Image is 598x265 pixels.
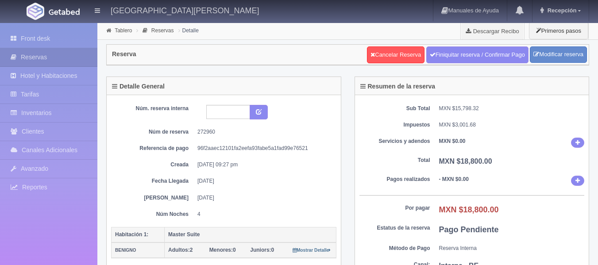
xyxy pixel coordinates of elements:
dd: 4 [197,211,330,218]
b: MXN $18,800.00 [439,205,499,214]
dt: Núm. reserva interna [118,105,189,112]
span: 0 [250,247,274,253]
dt: Sub Total [359,105,430,112]
h4: Detalle General [112,83,165,90]
b: MXN $0.00 [439,138,466,144]
dd: 96f2aaec12101fa2eefa93fabe5a1fad99e76521 [197,145,330,152]
dt: Núm de reserva [118,128,189,136]
dt: Método de Pago [359,245,430,252]
a: Reservas [151,27,174,34]
span: 2 [168,247,193,253]
dt: Pagos realizados [359,176,430,183]
small: Mostrar Detalle [293,248,331,253]
strong: Adultos: [168,247,190,253]
dt: Estatus de la reserva [359,224,430,232]
a: Descargar Recibo [461,22,524,40]
a: Modificar reserva [530,46,587,63]
b: MXN $18,800.00 [439,157,492,165]
h4: Reserva [112,51,136,58]
span: Recepción [545,7,577,14]
small: BENIGNO [115,248,136,253]
strong: Menores: [209,247,233,253]
th: Master Suite [165,227,336,242]
dt: Servicios y adendos [359,138,430,145]
dd: MXN $3,001.68 [439,121,585,129]
dt: Impuestos [359,121,430,129]
dd: [DATE] [197,194,330,202]
button: Primeros pasos [529,22,588,39]
dd: 272960 [197,128,330,136]
dt: [PERSON_NAME] [118,194,189,202]
dt: Referencia de pago [118,145,189,152]
li: Detalle [176,26,201,35]
a: Tablero [115,27,132,34]
dd: [DATE] 09:27 pm [197,161,330,169]
b: Pago Pendiente [439,225,499,234]
dt: Fecha Llegada [118,177,189,185]
a: Mostrar Detalle [293,247,331,253]
dd: MXN $15,798.32 [439,105,585,112]
dt: Por pagar [359,204,430,212]
a: Finiquitar reserva / Confirmar Pago [426,46,529,63]
dt: Núm Noches [118,211,189,218]
strong: Juniors: [250,247,271,253]
img: Getabed [27,3,44,20]
dd: [DATE] [197,177,330,185]
img: Getabed [49,8,80,15]
dt: Creada [118,161,189,169]
dt: Total [359,157,430,164]
h4: [GEOGRAPHIC_DATA][PERSON_NAME] [111,4,259,15]
b: Habitación 1: [115,231,148,238]
h4: Resumen de la reserva [360,83,436,90]
a: Cancelar Reserva [367,46,424,63]
span: 0 [209,247,236,253]
dd: Reserva Interna [439,245,585,252]
b: - MXN $0.00 [439,176,469,182]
